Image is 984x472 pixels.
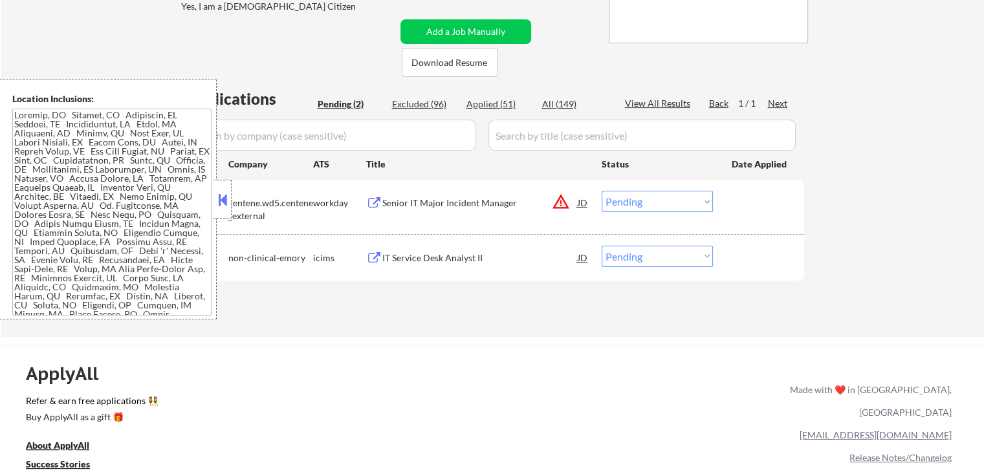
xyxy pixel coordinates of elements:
a: About ApplyAll [26,438,107,455]
div: ApplyAll [26,363,113,385]
u: About ApplyAll [26,440,89,451]
div: Location Inclusions: [12,92,212,105]
a: Release Notes/Changelog [849,452,952,463]
div: Date Applied [732,158,789,171]
div: Made with ❤️ in [GEOGRAPHIC_DATA], [GEOGRAPHIC_DATA] [785,378,952,424]
input: Search by company (case sensitive) [185,120,476,151]
div: Company [228,158,313,171]
div: icims [313,252,366,264]
div: IT Service Desk Analyst II [382,252,578,264]
button: Download Resume [402,48,497,77]
div: Applied (51) [466,98,531,111]
button: Add a Job Manually [400,19,531,44]
div: workday [313,197,366,209]
a: Refer & earn free applications 👯‍♀️ [26,396,519,410]
div: Back [709,97,730,110]
div: Next [768,97,789,110]
a: Buy ApplyAll as a gift 🎁 [26,410,155,426]
u: Success Stories [26,458,90,469]
div: JD [576,191,589,214]
a: [EMAIL_ADDRESS][DOMAIN_NAME] [800,429,952,440]
div: non-clinical-emory [228,252,313,264]
div: Title [366,158,589,171]
div: ATS [313,158,366,171]
div: View All Results [625,97,694,110]
div: Senior IT Major Incident Manager [382,197,578,209]
div: Buy ApplyAll as a gift 🎁 [26,413,155,422]
div: 1 / 1 [738,97,768,110]
div: Excluded (96) [392,98,457,111]
input: Search by title (case sensitive) [488,120,796,151]
div: centene.wd5.centene_external [228,197,313,222]
div: JD [576,246,589,269]
button: warning_amber [552,193,570,211]
div: All (149) [542,98,607,111]
div: Pending (2) [318,98,382,111]
div: Applications [185,91,313,107]
div: Status [602,152,713,175]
